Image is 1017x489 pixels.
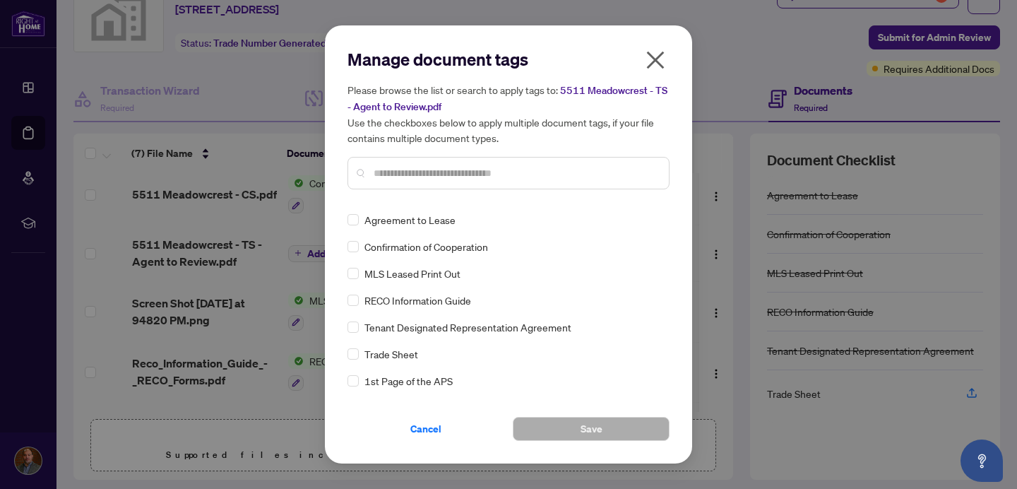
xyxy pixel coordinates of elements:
button: Open asap [961,440,1003,482]
h5: Please browse the list or search to apply tags to: Use the checkboxes below to apply multiple doc... [347,82,670,146]
span: 1st Page of the APS [364,373,453,389]
span: Trade Sheet [364,346,418,362]
span: MLS Leased Print Out [364,266,460,281]
span: Tenant Designated Representation Agreement [364,319,571,335]
button: Save [513,417,670,441]
span: Cancel [410,418,441,440]
span: RECO Information Guide [364,293,471,308]
button: Cancel [347,417,504,441]
span: Confirmation of Cooperation [364,239,488,254]
span: Agreement to Lease [364,212,456,228]
span: close [644,49,667,71]
h2: Manage document tags [347,48,670,71]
